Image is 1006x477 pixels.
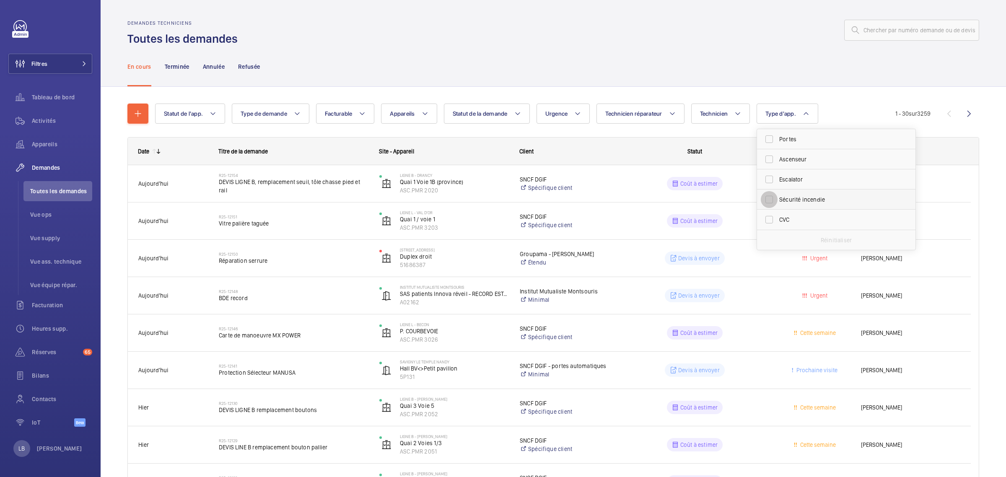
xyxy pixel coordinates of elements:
p: ASC.PMR 3203 [400,223,509,232]
img: elevator.svg [381,328,392,338]
p: SNCF DGIF [520,175,609,184]
button: Facturable [316,104,375,124]
p: LIGNE B - [PERSON_NAME] [400,434,509,439]
button: Appareils [381,104,437,124]
h2: R25-12129 [219,438,368,443]
div: Date [138,148,149,155]
span: Technicien [700,110,728,117]
p: Quai 1 / voie 1 [400,215,509,223]
p: Coût à estimer [680,329,718,337]
span: Urgent [809,292,827,299]
p: Ligne L - VAL D'OR [400,210,509,215]
p: Institut Mutualiste Montsouris [520,287,609,296]
p: Groupama - [PERSON_NAME] [520,250,609,258]
span: Site - Appareil [379,148,414,155]
button: Type de demande [232,104,309,124]
button: Technicien réparateur [596,104,684,124]
span: Type d'app. [765,110,796,117]
span: Prochaine visite [795,367,837,373]
span: [PERSON_NAME] [861,291,960,301]
span: Hier [138,441,149,448]
span: Cette semaine [799,329,836,336]
p: Institut Mutualiste Montsouris [400,285,509,290]
h2: R25-12141 [219,363,368,368]
a: Minimal [520,296,609,304]
a: Spécifique client [520,333,609,341]
span: Sécurité incendie [779,195,895,204]
span: Beta [74,418,86,427]
img: elevator.svg [381,253,392,263]
h2: R25-12148 [219,289,368,294]
p: Quai 1 Voie 1B (province) [400,178,509,186]
input: Chercher par numéro demande ou de devis [844,20,979,41]
p: [PERSON_NAME] [37,444,82,453]
button: Filtres [8,54,92,74]
span: Toutes les demandes [30,187,92,195]
span: Escalator [779,175,895,184]
span: Titre de la demande [218,148,268,155]
p: SNCF DGIF [520,324,609,333]
h2: R25-12154 [219,173,368,178]
img: elevator.svg [381,179,392,189]
span: Statut de l'app. [164,110,203,117]
span: 65 [83,349,92,355]
span: Facturation [32,301,92,309]
p: 51686387 [400,261,509,269]
p: P. COURBEVOIE [400,327,509,335]
span: Vue ass. technique [30,257,92,266]
p: ASC.PMR 2051 [400,447,509,456]
img: elevator.svg [381,216,392,226]
p: SNCF DGIF [520,213,609,221]
span: IoT [32,418,74,427]
span: DEVIS LINE B remplacement bouton pallier [219,443,368,451]
p: Quai 3 Voie 5 [400,402,509,410]
p: LB [18,444,25,453]
p: Coût à estimer [680,441,718,449]
p: Coût à estimer [680,217,718,225]
h2: R25-12130 [219,401,368,406]
button: Type d'app. [757,104,818,124]
span: Heures supp. [32,324,92,333]
span: Tableau de bord [32,93,92,101]
p: SNCF DGIF [520,399,609,407]
p: SNCF DGIF [520,436,609,445]
p: Annulée [203,62,225,71]
h1: Toutes les demandes [127,31,243,47]
p: ASC.PMR 2020 [400,186,509,194]
img: automatic_door.svg [381,290,392,301]
p: SNCF DGIF - portes automatiques [520,362,609,370]
button: Urgence [537,104,590,124]
img: elevator.svg [381,402,392,412]
span: Facturable [325,110,353,117]
p: Réinitialiser [821,236,852,244]
span: Aujourd'hui [138,292,169,299]
a: Minimal [520,370,609,378]
img: automatic_door.svg [381,365,392,375]
p: SAS patients Innova réveil - RECORD ESTA-R 20 - Coulissante vitrée 2 portes [400,290,509,298]
p: Devis à envoyer [678,291,720,300]
img: elevator.svg [381,440,392,450]
p: Duplex droit [400,252,509,261]
span: sur [909,110,917,117]
a: Spécifique client [520,184,609,192]
p: Refusée [238,62,260,71]
span: Aujourd'hui [138,367,169,373]
span: Ascenseur [779,155,895,163]
span: Appareils [390,110,415,117]
a: Étendu [520,258,609,267]
span: 1 - 30 3259 [895,111,931,117]
span: Filtres [31,60,47,68]
a: Spécifique client [520,221,609,229]
span: Carte de manoeuvre MX POWER [219,331,368,340]
span: Type de demande [241,110,287,117]
p: ASC.PMR 2052 [400,410,509,418]
span: Vue supply [30,234,92,242]
span: Aujourd'hui [138,180,169,187]
span: Bilans [32,371,92,380]
h2: R25-12146 [219,326,368,331]
span: Vue équipe répar. [30,281,92,289]
span: Urgent [809,255,827,262]
span: Statut de la demande [453,110,508,117]
p: En cours [127,62,151,71]
span: DEVIS LIGNE B remplacement boutons [219,406,368,414]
